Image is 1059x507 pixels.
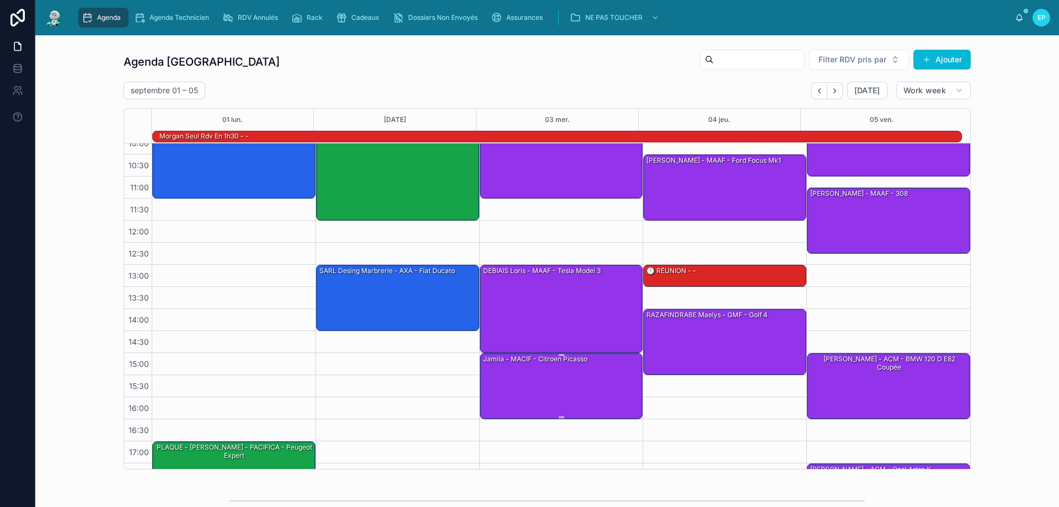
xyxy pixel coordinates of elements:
div: DEBIAIS Loris - MAAF - Tesla model 3 [482,266,602,276]
a: Agenda Technicien [131,8,217,28]
div: PLAQUE - [PERSON_NAME] - PACIFICA - Peugeot expert [154,442,314,461]
a: Assurances [488,8,550,28]
button: Work week [896,82,971,99]
button: 04 jeu. [708,109,730,131]
div: Bidaud - AXA - BMW serie 5 [153,133,315,198]
img: App logo [44,9,64,26]
div: [PERSON_NAME] - ACM - BMW 120 d e82 coupée [807,354,970,419]
div: Morgan seul rdv en 1h30 - - [158,131,250,142]
button: 03 mer. [545,109,570,131]
span: 16:30 [126,425,152,435]
h1: Agenda [GEOGRAPHIC_DATA] [124,54,280,70]
a: Cadeaux [333,8,387,28]
span: 13:00 [126,271,152,280]
div: Jamila - MACIF - Citroen picasso [482,354,589,364]
div: [PERSON_NAME] - MAAF - PEUGEOT 508 [317,133,479,220]
span: Cadeaux [351,13,379,22]
span: [DATE] [854,86,880,95]
span: 14:00 [126,315,152,324]
div: SARL Desing Marbrerie - AXA - Fiat ducato [318,266,456,276]
span: 17:00 [126,447,152,457]
span: 14:30 [126,337,152,346]
span: Dossiers Non Envoyés [408,13,478,22]
a: NE PAS TOUCHER [566,8,665,28]
span: Rack [307,13,323,22]
div: [PERSON_NAME] - MACIF - Toyota Yaris 2005 [480,133,643,198]
span: NE PAS TOUCHER [585,13,643,22]
span: 10:30 [126,161,152,170]
span: EP [1037,13,1046,22]
span: 10:00 [126,138,152,148]
span: Assurances [506,13,543,22]
div: [PERSON_NAME] - ACM - Opel astra k [809,465,932,474]
div: 🕒 RÉUNION - - [645,266,697,276]
span: 11:30 [127,205,152,214]
span: 12:30 [126,249,152,258]
a: Agenda [78,8,129,28]
span: 13:30 [126,293,152,302]
span: Work week [903,86,946,95]
button: Ajouter [913,50,971,70]
div: SARL Desing Marbrerie - AXA - Fiat ducato [317,265,479,330]
a: RDV Annulés [219,8,286,28]
div: [PERSON_NAME] - MAAF - Ford focus mk1 [645,156,782,166]
div: [PERSON_NAME] - ACM - BMW 120 d e82 coupée [809,354,969,372]
a: Rack [288,8,330,28]
a: Dossiers Non Envoyés [389,8,485,28]
button: Select Button [809,49,909,70]
button: Next [827,82,843,99]
div: 🕒 RÉUNION - - [644,265,806,286]
div: RAZAFINDRABE Maelys - GMF - golf 4 [645,310,769,320]
span: 15:30 [126,381,152,391]
span: 12:00 [126,227,152,236]
span: 16:00 [126,403,152,413]
div: DEBIAIS Loris - MAAF - Tesla model 3 [480,265,643,353]
div: [PERSON_NAME] - MAAF - 308 [807,188,970,253]
button: [DATE] [847,82,887,99]
div: RAZAFINDRABE Maelys - GMF - golf 4 [644,309,806,375]
div: [PERSON_NAME] - MACIF - T5 [807,111,970,176]
span: 11:00 [127,183,152,192]
span: Agenda Technicien [149,13,209,22]
span: RDV Annulés [238,13,278,22]
div: PLAQUE - [PERSON_NAME] - PACIFICA - Peugeot expert [153,442,315,485]
button: 01 lun. [222,109,243,131]
h2: septembre 01 – 05 [131,85,198,96]
button: [DATE] [384,109,406,131]
div: [PERSON_NAME] - ACM - Opel astra k [807,464,970,485]
div: Morgan seul rdv en 1h30 - - [158,131,250,141]
div: scrollable content [73,6,1015,30]
div: [PERSON_NAME] - MAAF - Ford focus mk1 [644,155,806,220]
span: Agenda [97,13,121,22]
button: Back [811,82,827,99]
span: 15:00 [126,359,152,369]
div: [PERSON_NAME] - MAAF - 308 [809,189,909,199]
div: Jamila - MACIF - Citroen picasso [480,354,643,419]
button: 05 ven. [870,109,894,131]
span: Filter RDV pris par [819,54,886,65]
